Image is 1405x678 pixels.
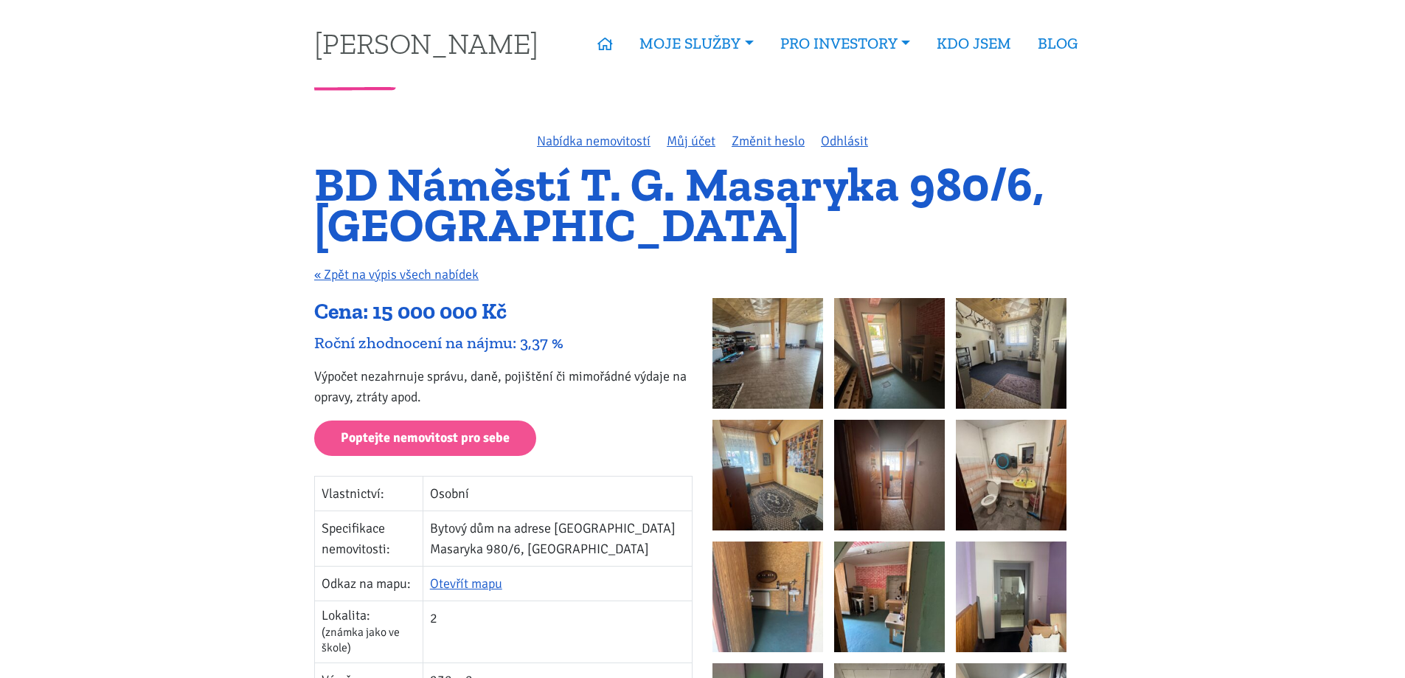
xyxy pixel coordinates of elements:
td: Odkaz na mapu: [315,567,423,601]
div: Roční zhodnocení na nájmu: 3,37 % [314,333,693,353]
a: Otevřít mapu [430,575,502,592]
a: Můj účet [667,133,715,149]
a: Nabídka nemovitostí [537,133,651,149]
span: (známka jako ve škole) [322,625,400,656]
h1: BD Náměstí T. G. Masaryka 980/6, [GEOGRAPHIC_DATA] [314,165,1091,245]
a: BLOG [1024,27,1091,60]
td: 2 [423,601,692,663]
div: Cena: 15 000 000 Kč [314,298,693,326]
td: Specifikace nemovitosti: [315,511,423,567]
a: Změnit heslo [732,133,805,149]
a: Odhlásit [821,133,868,149]
a: [PERSON_NAME] [314,29,538,58]
td: Lokalita: [315,601,423,663]
a: « Zpět na výpis všech nabídek [314,266,479,283]
td: Vlastnictví: [315,477,423,511]
a: KDO JSEM [923,27,1024,60]
a: PRO INVESTORY [767,27,923,60]
td: Osobní [423,477,692,511]
p: Výpočet nezahrnuje správu, daně, pojištění či mimořádné výdaje na opravy, ztráty apod. [314,366,693,407]
a: Poptejte nemovitost pro sebe [314,421,536,457]
a: MOJE SLUŽBY [626,27,766,60]
td: Bytový dům na adrese [GEOGRAPHIC_DATA] Masaryka 980/6, [GEOGRAPHIC_DATA] [423,511,692,567]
